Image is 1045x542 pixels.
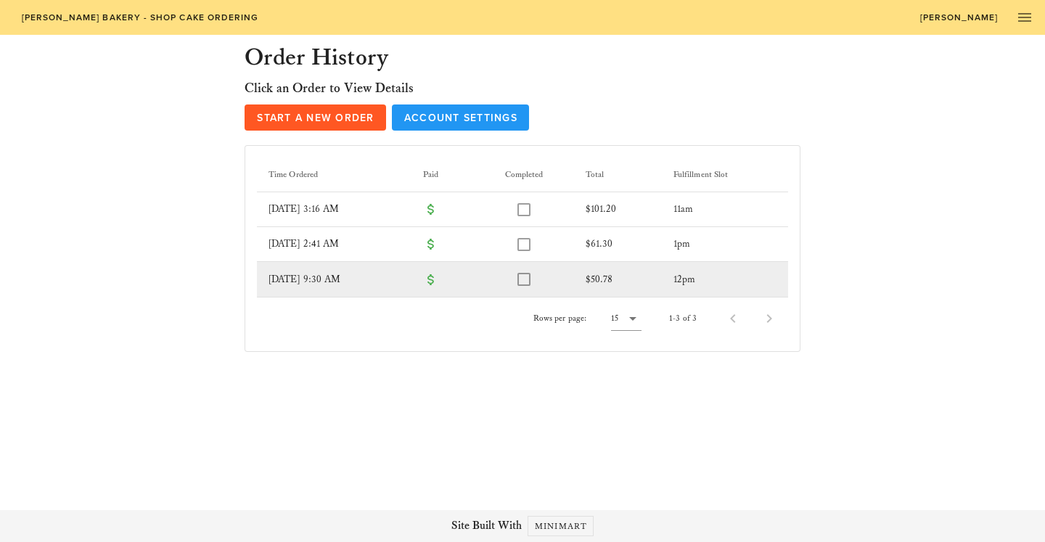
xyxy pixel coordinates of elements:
[257,227,411,262] td: [DATE] 2:41 AM
[669,312,697,325] div: 1-3 of 3
[423,169,438,180] span: Paid
[574,157,662,192] th: Total
[245,104,386,131] a: Start a New Order
[20,12,258,22] span: [PERSON_NAME] Bakery - Shop Cake Ordering
[257,262,411,297] td: [DATE] 9:30 AM
[662,262,788,297] td: 12pm
[257,192,411,227] td: [DATE] 3:16 AM
[611,307,642,330] div: 15Rows per page:
[528,516,594,536] a: Minimart
[533,297,642,340] div: Rows per page:
[662,192,788,227] td: 11am
[505,169,544,180] span: Completed
[611,312,618,325] div: 15
[910,7,1007,28] a: [PERSON_NAME]
[919,12,999,22] span: [PERSON_NAME]
[411,157,474,192] th: Paid
[12,7,268,28] a: [PERSON_NAME] Bakery - Shop Cake Ordering
[403,112,517,124] span: Account Settings
[662,227,788,262] td: 1pm
[392,104,529,131] a: Account Settings
[474,157,573,192] th: Completed
[256,112,374,124] span: Start a New Order
[673,169,729,180] span: Fulfillment Slot
[451,517,522,535] span: Site Built With
[574,227,662,262] td: $61.30
[662,157,788,192] th: Fulfillment Slot
[245,78,800,99] h3: Click an Order to View Details
[245,44,800,73] h2: Order History
[269,169,318,180] span: Time Ordered
[257,157,411,192] th: Time Ordered
[586,169,605,180] span: Total
[574,262,662,297] td: $50.78
[574,192,662,227] td: $101.20
[534,521,587,532] span: Minimart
